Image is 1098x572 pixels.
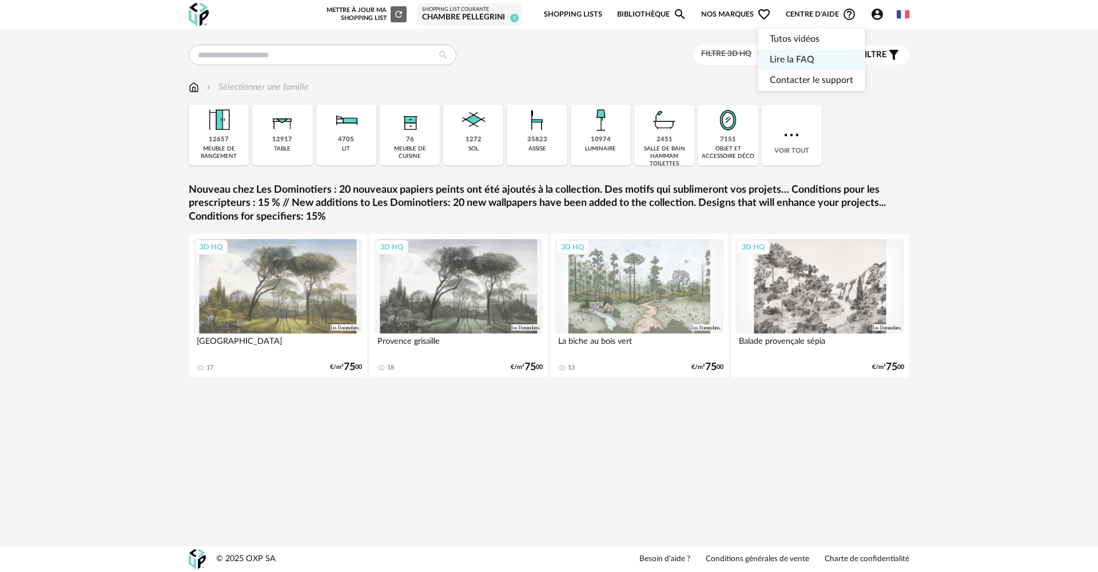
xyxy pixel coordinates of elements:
span: Nos marques [701,1,771,28]
div: luminaire [585,145,616,153]
a: 3D HQ Balade provençale sépia €/m²7500 [731,234,909,378]
span: 75 [886,363,897,371]
a: Shopping List courante Chambre PELLEGRINI 3 [422,6,516,23]
div: objet et accessoire déco [701,145,754,160]
img: Meuble%20de%20rangement.png [204,105,234,136]
div: 35823 [527,136,547,144]
a: Charte de confidentialité [825,554,909,565]
span: Refresh icon [393,11,404,17]
div: 3D HQ [375,240,408,255]
div: meuble de rangement [192,145,245,160]
span: 75 [524,363,536,371]
span: Account Circle icon [870,7,889,21]
div: €/m² 00 [872,363,904,371]
a: Shopping Lists [544,1,602,28]
div: salle de bain hammam toilettes [638,145,691,168]
span: Centre d'aideHelp Circle Outline icon [786,7,856,21]
div: Sélectionner une famille [204,81,309,94]
a: Tutos vidéos [770,29,853,49]
div: €/m² 00 [691,363,723,371]
span: Help Circle Outline icon [842,7,856,21]
div: Mettre à jour ma Shopping List [324,6,407,22]
img: OXP [189,549,206,569]
span: Heart Outline icon [757,7,771,21]
div: 12917 [272,136,292,144]
a: Lire la FAQ [770,49,853,70]
img: svg+xml;base64,PHN2ZyB3aWR0aD0iMTYiIGhlaWdodD0iMTciIHZpZXdCb3g9IjAgMCAxNiAxNyIgZmlsbD0ibm9uZSIgeG... [189,81,199,94]
img: OXP [189,3,209,26]
img: more.7b13dc1.svg [781,125,802,145]
img: Literie.png [331,105,361,136]
img: Luminaire.png [585,105,616,136]
div: 18 [387,364,394,372]
img: Rangement.png [395,105,425,136]
div: table [274,145,291,153]
div: lit [342,145,350,153]
div: €/m² 00 [511,363,543,371]
div: 17 [206,364,213,372]
div: 76 [406,136,414,144]
div: 4705 [338,136,354,144]
a: Nouveau chez Les Dominotiers : 20 nouveaux papiers peints ont été ajoutés à la collection. Des mo... [189,184,909,224]
div: 3D HQ [194,240,228,255]
div: La biche au bois vert [555,333,723,356]
span: 75 [344,363,355,371]
div: Provence grisaille [375,333,543,356]
div: 13 [568,364,575,372]
a: Contacter le support [770,70,853,90]
span: Filter icon [887,48,901,62]
a: BibliothèqueMagnify icon [617,1,687,28]
div: Voir tout [762,105,822,165]
a: Conditions générales de vente [706,554,809,565]
span: Magnify icon [673,7,687,21]
div: 10974 [591,136,611,144]
div: © 2025 OXP SA [216,554,276,565]
div: 3D HQ [737,240,770,255]
a: 3D HQ Provence grisaille 18 €/m²7500 [369,234,548,378]
a: 3D HQ La biche au bois vert 13 €/m²7500 [550,234,729,378]
img: Assise.png [522,105,552,136]
div: sol [468,145,479,153]
img: svg+xml;base64,PHN2ZyB3aWR0aD0iMTYiIGhlaWdodD0iMTYiIHZpZXdCb3g9IjAgMCAxNiAxNiIgZmlsbD0ibm9uZSIgeG... [204,81,213,94]
a: 3D HQ [GEOGRAPHIC_DATA] 17 €/m²7500 [189,234,367,378]
span: Account Circle icon [870,7,884,21]
a: Besoin d'aide ? [639,554,690,565]
div: 7151 [720,136,736,144]
img: fr [897,8,909,21]
div: Shopping List courante [422,6,516,13]
span: 75 [705,363,717,371]
span: 3 [510,14,519,22]
div: Chambre PELLEGRINI [422,13,516,23]
img: Sol.png [458,105,489,136]
div: assise [528,145,546,153]
img: Table.png [267,105,298,136]
div: Balade provençale sépia [736,333,904,356]
div: [GEOGRAPHIC_DATA] [194,333,362,356]
img: Salle%20de%20bain.png [649,105,680,136]
div: 2451 [657,136,673,144]
img: Miroir.png [713,105,743,136]
span: Filtre 3D HQ [701,50,751,58]
div: meuble de cuisine [383,145,436,160]
div: 12657 [209,136,229,144]
div: 3D HQ [556,240,589,255]
div: 1272 [466,136,482,144]
div: €/m² 00 [330,363,362,371]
